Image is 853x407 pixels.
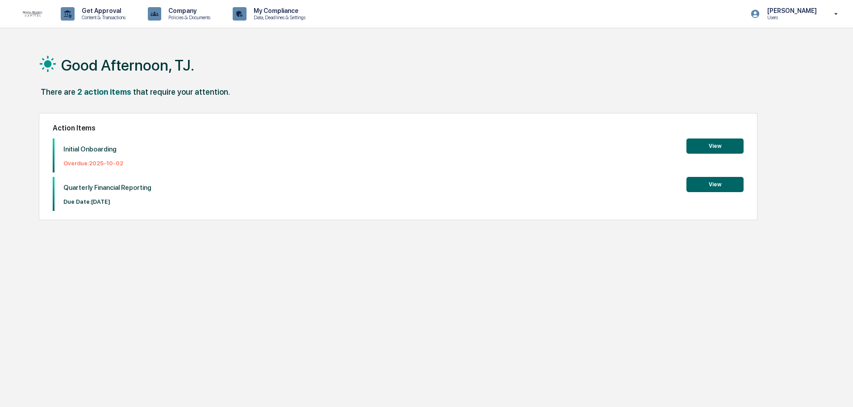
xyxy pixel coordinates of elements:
[61,56,194,74] h1: Good Afternoon, TJ.
[63,160,123,167] p: Overdue: 2025-10-02
[21,11,43,16] img: logo
[63,198,151,205] p: Due Date: [DATE]
[247,14,310,21] p: Data, Deadlines & Settings
[161,14,215,21] p: Policies & Documents
[686,177,744,192] button: View
[760,14,821,21] p: Users
[41,87,75,97] div: There are
[686,138,744,154] button: View
[686,180,744,188] a: View
[77,87,131,97] div: 2 action items
[63,184,151,192] p: Quarterly Financial Reporting
[63,145,123,153] p: Initial Onboarding
[75,7,130,14] p: Get Approval
[133,87,230,97] div: that require your attention.
[247,7,310,14] p: My Compliance
[75,14,130,21] p: Content & Transactions
[760,7,821,14] p: [PERSON_NAME]
[686,141,744,150] a: View
[161,7,215,14] p: Company
[53,124,744,132] h2: Action Items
